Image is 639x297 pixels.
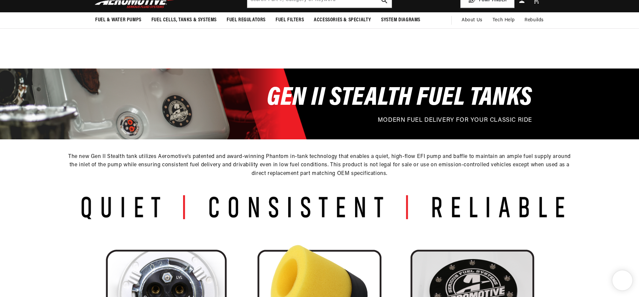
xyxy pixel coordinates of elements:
summary: Tech Help [488,12,520,28]
span: Rebuilds [525,17,544,24]
span: About Us [462,18,483,23]
summary: Accessories & Specialty [309,12,376,28]
span: Fuel & Water Pumps [95,17,141,24]
span: Tech Help [493,17,515,24]
span: Fuel Filters [276,17,304,24]
span: System Diagrams [381,17,420,24]
summary: Rebuilds [520,12,549,28]
span: Fuel Cells, Tanks & Systems [151,17,217,24]
span: MODERN FUEL DELIVERY FOR YOUR CLASSIC RIDE [378,117,532,123]
a: About Us [457,12,488,28]
span: Fuel Regulators [227,17,266,24]
h1: GEN II STEALTH FUEL TANKS [95,87,532,110]
summary: Fuel Cells, Tanks & Systems [146,12,222,28]
summary: Fuel Regulators [222,12,271,28]
span: Accessories & Specialty [314,17,371,24]
summary: Fuel Filters [271,12,309,28]
summary: Fuel & Water Pumps [90,12,146,28]
p: The new Gen II Stealth tank utilizes Aeromotive’s patented and award-winning Phantom in-tank tech... [64,153,575,178]
summary: System Diagrams [376,12,425,28]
